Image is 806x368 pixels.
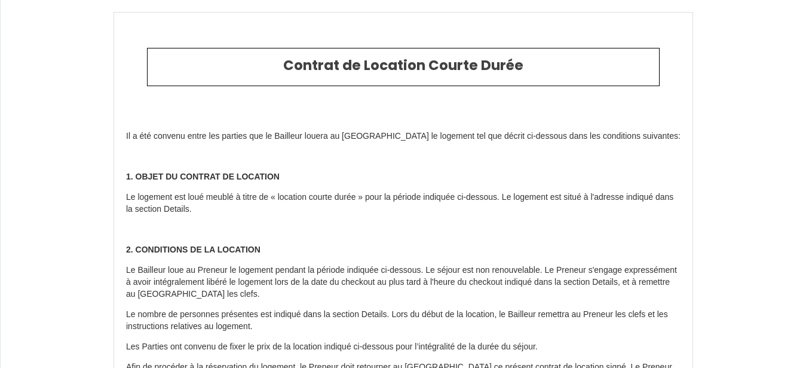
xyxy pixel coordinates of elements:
p: Le logement est loué meublé à titre de « location courte durée » pour la période indiquée ci-dess... [126,191,681,215]
h2: Contrat de Location Courte Durée [157,57,650,74]
p: Le nombre de personnes présentes est indiqué dans la section Details. Lors du début de la locatio... [126,309,681,333]
strong: 1. OBJET DU CONTRAT DE LOCATION [126,172,280,181]
p: Il a été convenu entre les parties que le Bailleur louera au [GEOGRAPHIC_DATA] le logement tel qu... [126,130,681,142]
p: Le Bailleur loue au Preneur le logement pendant la période indiquée ci-dessous. Le séjour est non... [126,264,681,300]
p: Les Parties ont convenu de fixer le prix de la location indiqué ci-dessous pour l’intégralité de ... [126,341,681,353]
strong: 2. CONDITIONS DE LA LOCATION [126,245,261,254]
